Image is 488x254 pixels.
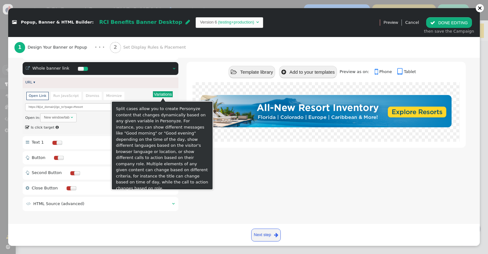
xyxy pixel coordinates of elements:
span:  [26,186,29,190]
span:  [12,20,17,24]
span:  [25,124,30,131]
span: Second Button [32,170,62,175]
span:  [71,115,73,119]
span:  [26,66,30,70]
b: 2 [114,45,117,50]
span:  [56,125,59,129]
div: then save the Campaign [424,28,474,34]
b: 1 [18,45,21,50]
button: DONE EDITING [426,17,472,28]
span:  [397,68,404,76]
span: Preview [383,19,398,26]
span: Preview as on: [339,69,373,74]
span: RCI Benefits Banner Desktop [99,19,182,25]
button: Add to your templates [279,66,337,78]
span:  [172,202,175,206]
a: Cancel [405,20,419,25]
span:  [430,20,435,25]
span: Popup, Banner & HTML Builder: [21,20,94,25]
span:  [375,68,379,76]
span: Whole banner link [32,66,69,71]
span:  [231,69,237,75]
span:  [26,202,31,206]
span: Design Your Banner or Popup [28,44,89,50]
span:  [186,19,190,24]
div: New window/tab [44,115,69,120]
button: Variations [153,91,173,97]
div: Split cases allow you to create Personyze content that changes dynamically based on any given var... [116,106,209,185]
li: Open Link [26,92,49,100]
a: Tablet [397,69,416,74]
li: Run JavaScript [51,92,81,100]
label: Is click target [25,125,54,130]
span: Close Button [32,186,58,190]
li: Minimize [104,92,124,100]
div: · · · [95,44,105,51]
span: Set Display Rules & Placement [123,44,188,50]
div: Open in: [25,113,176,122]
a: Next step [251,229,281,241]
input: Link URL [25,103,176,111]
a: 1 Design Your Banner or Popup · · · [14,37,110,58]
span: HTML Source (advanced) [33,201,84,206]
span:  [26,156,29,160]
a: Phone [375,69,396,74]
a: URL ▾ [25,80,35,84]
span: Text 1 [32,140,44,145]
li: Dismiss [83,92,102,100]
span:  [173,66,175,71]
span:  [281,69,286,75]
span:  [274,231,278,239]
td: (testing+production) [217,19,255,25]
td: Version 6 [200,19,217,25]
span: Button [32,155,46,160]
button: Template library [229,66,275,78]
span:  [26,171,29,175]
a: 2 Set Display Rules & Placement [110,37,199,58]
a: Preview [383,17,398,28]
span:  [26,140,29,144]
span:  [256,20,259,24]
